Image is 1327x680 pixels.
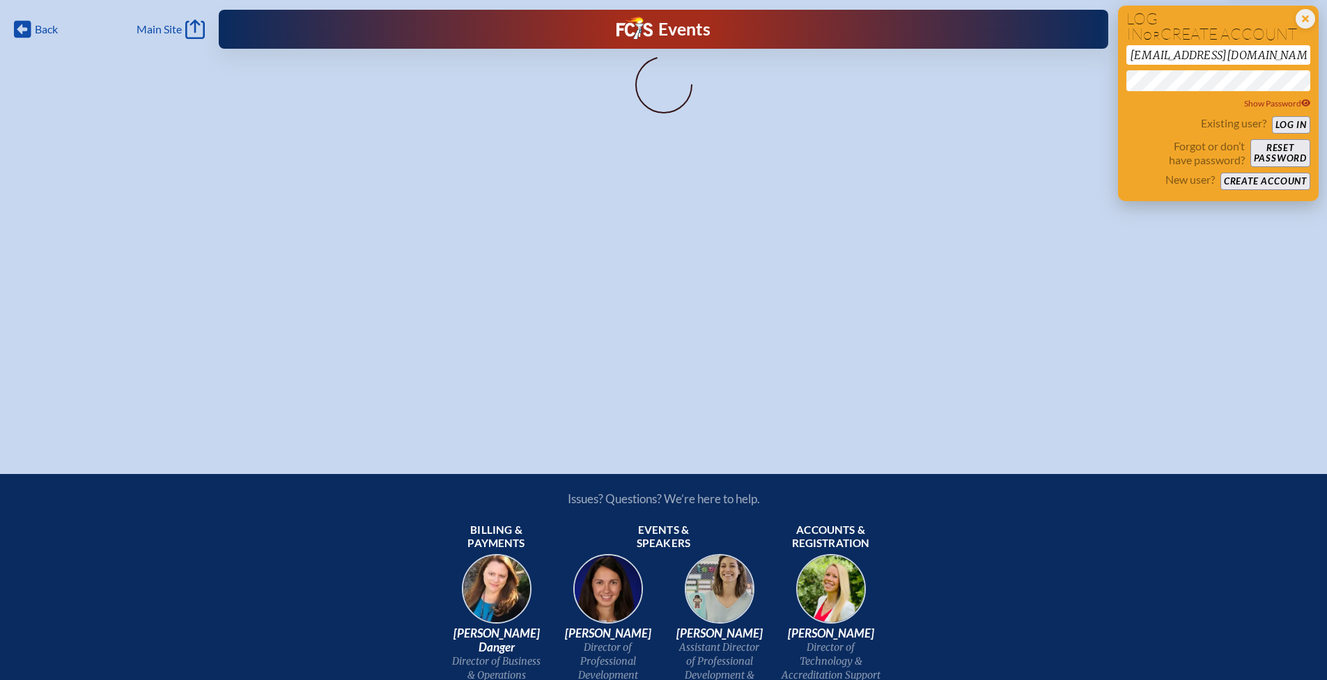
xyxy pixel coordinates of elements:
[675,550,764,639] img: 545ba9c4-c691-43d5-86fb-b0a622cbeb82
[616,17,653,39] img: Florida Council of Independent Schools
[558,626,658,640] span: [PERSON_NAME]
[1143,29,1161,42] span: or
[1126,45,1310,65] input: Email
[419,491,909,506] p: Issues? Questions? We’re here to help.
[463,17,863,42] div: FCIS Events — Future ready
[137,19,205,39] a: Main Site
[1244,98,1311,109] span: Show Password
[35,22,58,36] span: Back
[1201,116,1266,130] p: Existing user?
[669,626,770,640] span: [PERSON_NAME]
[452,550,541,639] img: 9c64f3fb-7776-47f4-83d7-46a341952595
[658,21,711,38] h1: Events
[781,626,881,640] span: [PERSON_NAME]
[614,523,714,551] span: Events & speakers
[564,550,653,639] img: 94e3d245-ca72-49ea-9844-ae84f6d33c0f
[137,22,182,36] span: Main Site
[786,550,876,639] img: b1ee34a6-5a78-4519-85b2-7190c4823173
[1220,173,1310,190] button: Create account
[1272,116,1310,134] button: Log in
[1126,139,1245,167] p: Forgot or don’t have password?
[447,523,547,551] span: Billing & payments
[616,17,711,42] a: FCIS LogoEvents
[1165,173,1215,187] p: New user?
[447,626,547,654] span: [PERSON_NAME] Danger
[1126,11,1310,42] h1: Log in create account
[1250,139,1310,167] button: Resetpassword
[781,523,881,551] span: Accounts & registration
